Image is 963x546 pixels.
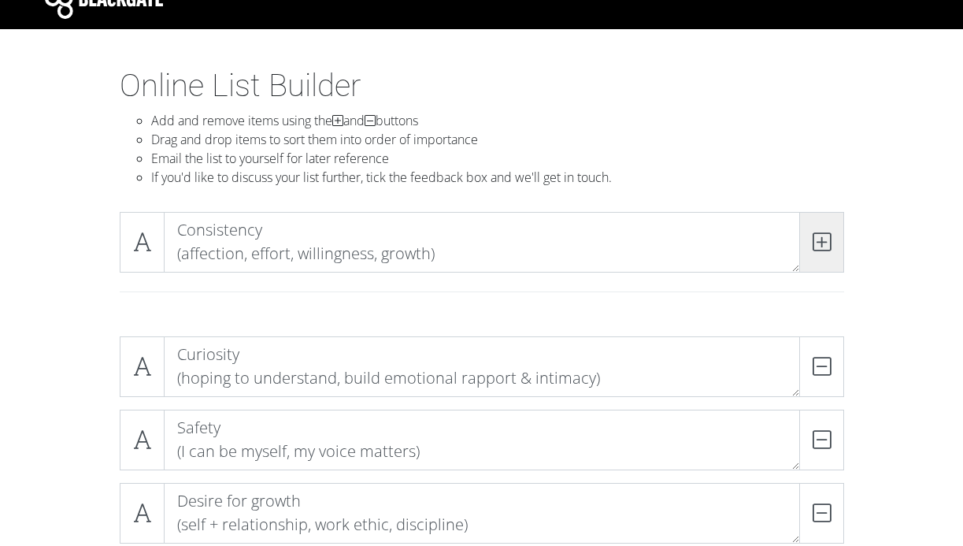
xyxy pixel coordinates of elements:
[151,111,844,130] li: Add and remove items using the and buttons
[120,67,844,105] h1: Online List Builder
[151,168,844,187] li: If you'd like to discuss your list further, tick the feedback box and we'll get in touch.
[151,149,844,168] li: Email the list to yourself for later reference
[151,130,844,149] li: Drag and drop items to sort them into order of importance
